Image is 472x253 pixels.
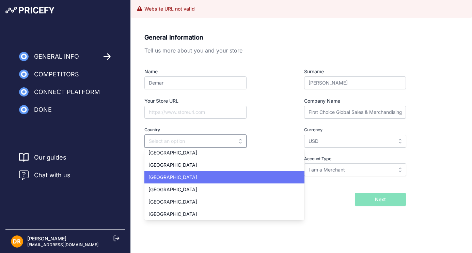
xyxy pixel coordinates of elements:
[304,98,406,104] label: Company Name
[34,70,79,79] span: Competitors
[144,135,247,148] input: Select an option
[304,68,406,75] label: Surname
[144,5,195,12] h3: Website URL not valid
[375,196,386,203] span: Next
[148,150,197,155] span: [GEOGRAPHIC_DATA]
[34,153,66,162] a: Our guides
[19,170,70,180] a: Chat with us
[27,235,98,242] p: [PERSON_NAME]
[144,68,271,75] label: Name
[355,193,406,206] button: Next
[148,187,197,192] span: [GEOGRAPHIC_DATA]
[5,7,54,14] img: Pricefy Logo
[34,87,100,97] span: Connect Platform
[144,33,406,42] p: General Information
[304,135,406,148] input: Select an option
[148,162,197,168] span: [GEOGRAPHIC_DATA]
[34,170,70,180] span: Chat with us
[27,242,98,248] p: [EMAIL_ADDRESS][DOMAIN_NAME]
[144,46,406,55] p: Tell us more about you and your store
[148,199,197,205] span: [GEOGRAPHIC_DATA]
[144,127,271,133] label: Country
[144,98,271,104] label: Your Store URL
[34,105,52,115] span: Done
[144,106,247,119] input: https://www.storeurl.com
[148,211,197,217] span: [GEOGRAPHIC_DATA]
[304,127,406,133] label: Currency
[148,174,197,180] span: [GEOGRAPHIC_DATA]
[34,52,79,61] span: General Info
[304,106,406,119] input: Company LTD
[304,156,406,162] label: Account Type
[304,163,406,176] input: Select an option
